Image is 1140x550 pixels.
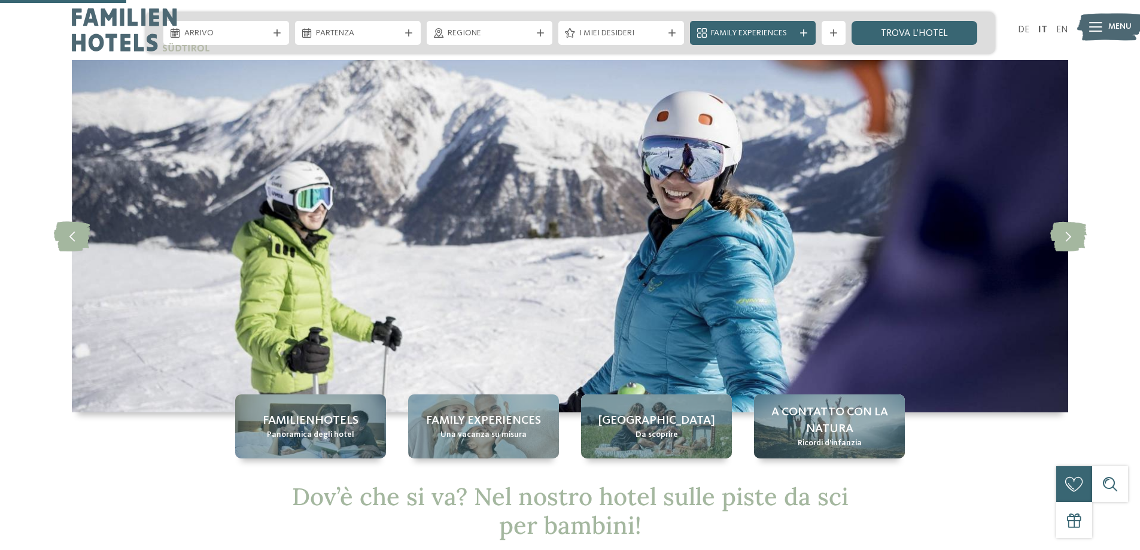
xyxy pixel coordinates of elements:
a: Hotel sulle piste da sci per bambini: divertimento senza confini A contatto con la natura Ricordi... [754,394,905,458]
span: Da scoprire [636,429,678,441]
span: Family experiences [426,412,541,429]
a: Hotel sulle piste da sci per bambini: divertimento senza confini Familienhotels Panoramica degli ... [235,394,386,458]
img: Hotel sulle piste da sci per bambini: divertimento senza confini [72,60,1068,412]
a: Hotel sulle piste da sci per bambini: divertimento senza confini Family experiences Una vacanza s... [408,394,559,458]
span: Una vacanza su misura [440,429,527,441]
span: [GEOGRAPHIC_DATA] [598,412,715,429]
a: IT [1038,25,1047,35]
a: Hotel sulle piste da sci per bambini: divertimento senza confini [GEOGRAPHIC_DATA] Da scoprire [581,394,732,458]
span: Panoramica degli hotel [267,429,354,441]
span: A contatto con la natura [766,404,893,437]
span: Dov’è che si va? Nel nostro hotel sulle piste da sci per bambini! [292,481,849,540]
span: Familienhotels [263,412,358,429]
a: EN [1056,25,1068,35]
span: Menu [1108,21,1132,33]
a: DE [1018,25,1029,35]
span: Ricordi d’infanzia [798,437,862,449]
